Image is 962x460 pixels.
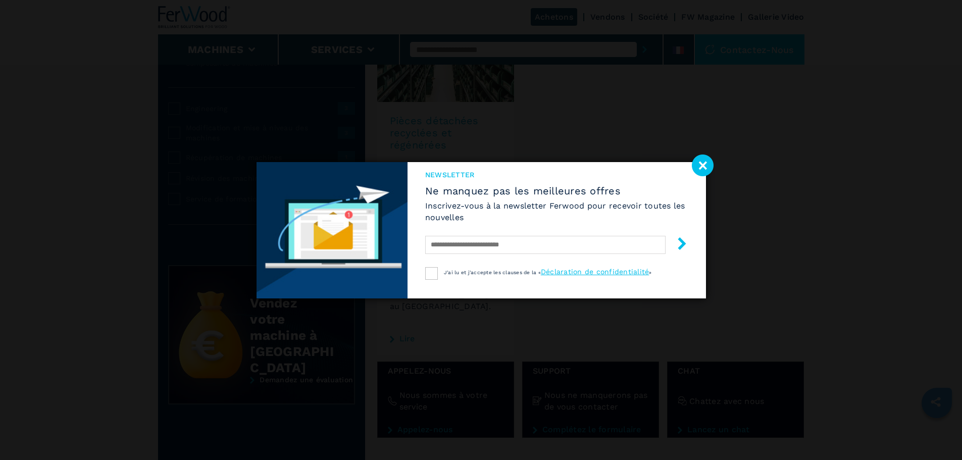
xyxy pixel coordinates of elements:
img: Newsletter image [257,162,408,298]
span: J'ai lu et j'accepte les clauses de la « [444,270,541,275]
button: submit-button [666,233,688,257]
span: Ne manquez pas les meilleures offres [425,185,688,197]
span: Newsletter [425,170,688,180]
h6: Inscrivez-vous à la newsletter Ferwood pour recevoir toutes les nouvelles [425,200,688,223]
a: Déclaration de confidentialité [541,268,649,276]
span: » [649,270,651,275]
